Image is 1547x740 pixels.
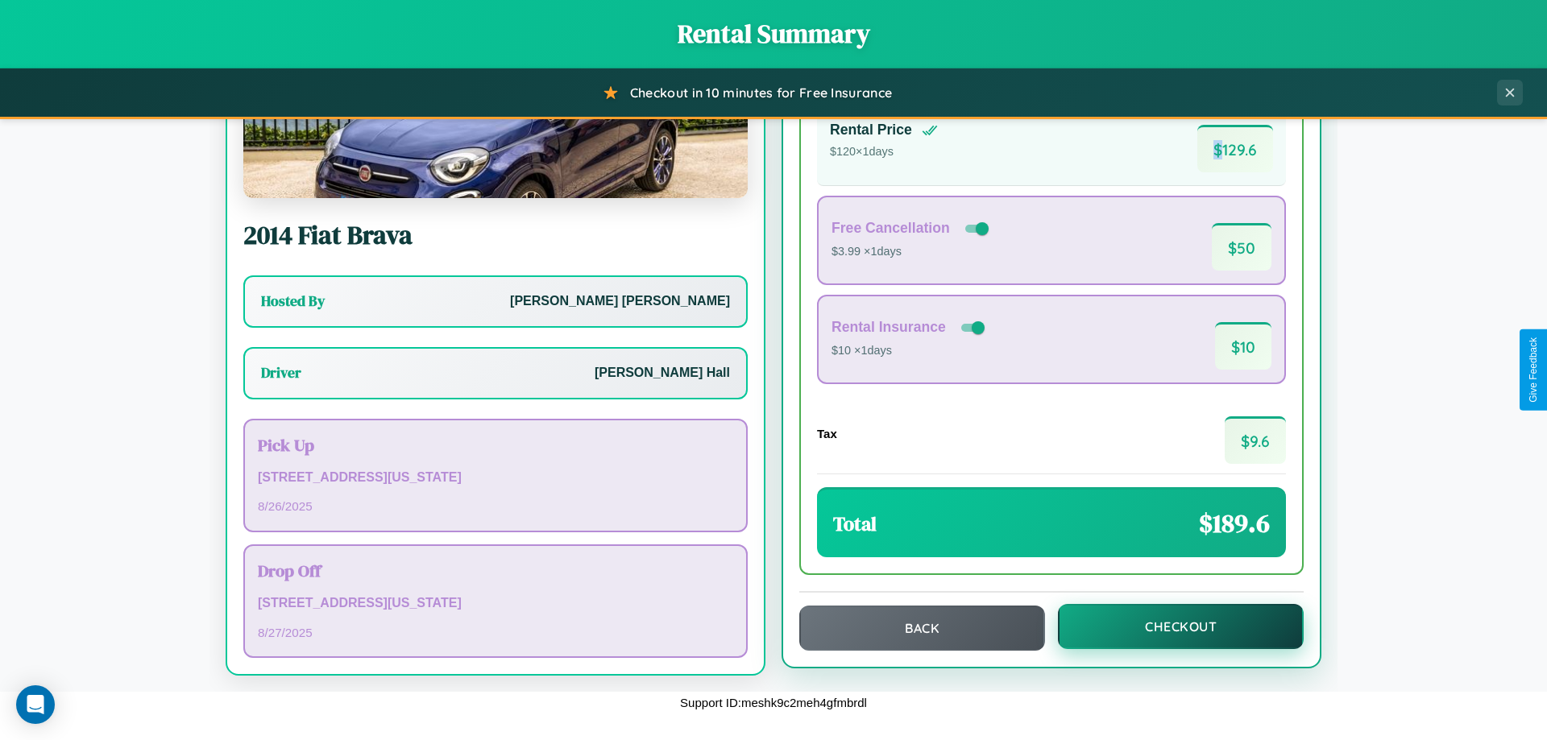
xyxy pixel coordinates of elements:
[510,290,730,313] p: [PERSON_NAME] [PERSON_NAME]
[243,217,748,253] h2: 2014 Fiat Brava
[799,606,1045,651] button: Back
[258,466,733,490] p: [STREET_ADDRESS][US_STATE]
[630,85,892,101] span: Checkout in 10 minutes for Free Insurance
[817,427,837,440] h4: Tax
[595,362,730,385] p: [PERSON_NAME] Hall
[830,122,912,138] h4: Rental Price
[258,495,733,517] p: 8 / 26 / 2025
[680,692,867,713] p: Support ID: meshk9c2meh4gfmbrdl
[1197,125,1273,172] span: $ 129.6
[261,363,301,382] h3: Driver
[258,559,733,582] h3: Drop Off
[1058,604,1304,649] button: Checkout
[16,685,55,724] div: Open Intercom Messenger
[258,433,733,457] h3: Pick Up
[1212,223,1271,271] span: $ 50
[832,341,988,362] p: $10 × 1 days
[832,242,992,263] p: $3.99 × 1 days
[16,16,1531,52] h1: Rental Summary
[1215,322,1271,370] span: $ 10
[832,220,950,237] h4: Free Cancellation
[830,142,938,163] p: $ 120 × 1 days
[1528,337,1539,403] div: Give Feedback
[261,291,325,311] h3: Hosted By
[258,592,733,615] p: [STREET_ADDRESS][US_STATE]
[1225,416,1286,464] span: $ 9.6
[832,319,946,336] h4: Rental Insurance
[258,622,733,643] p: 8 / 27 / 2025
[1199,506,1270,541] span: $ 189.6
[833,511,877,537] h3: Total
